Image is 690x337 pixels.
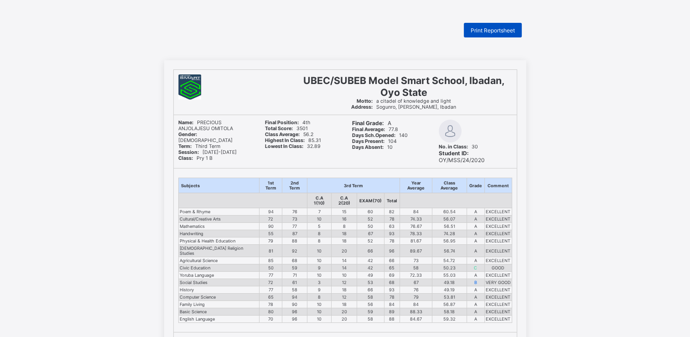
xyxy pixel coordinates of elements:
td: Poem & Rhyme [178,208,259,216]
td: 14 [332,257,357,264]
td: 50 [357,223,384,230]
td: 16 [332,216,357,223]
span: 56.2 [265,132,313,137]
b: Final Position: [265,120,299,126]
td: 56.07 [432,216,467,223]
td: 9 [307,264,332,272]
td: 58 [399,264,432,272]
span: 3501 [265,126,308,132]
td: 54.72 [432,257,467,264]
td: 10 [307,216,332,223]
td: EXCELLENT [484,316,512,323]
th: Comment [484,178,512,193]
td: 89 [384,308,399,316]
b: Class: [178,155,193,161]
td: 73 [282,216,307,223]
td: Social Studies [178,279,259,286]
td: [DEMOGRAPHIC_DATA] Religion Studies [178,245,259,257]
td: A [467,216,484,223]
th: Subjects [178,178,259,193]
th: C.A 1(10) [307,193,332,208]
td: 5 [307,223,332,230]
td: 61 [282,279,307,286]
td: 10 [307,301,332,308]
td: EXCELLENT [484,301,512,308]
td: 12 [332,279,357,286]
td: 55 [259,230,282,237]
td: 52 [357,237,384,245]
td: 10 [307,272,332,279]
b: Motto: [357,98,373,104]
td: 58 [357,316,384,323]
td: 78 [384,216,399,223]
td: English Language [178,316,259,323]
span: A [352,120,391,126]
td: 60 [357,208,384,216]
td: 20 [332,316,357,323]
td: Family Living [178,301,259,308]
td: 8 [307,294,332,301]
td: Computer Science [178,294,259,301]
span: Sogunro, [PERSON_NAME], Ibadan [351,104,456,110]
td: Mathematics [178,223,259,230]
td: 82 [384,208,399,216]
span: 85.31 [265,137,321,143]
td: 3 [307,279,332,286]
b: Final Average: [352,126,385,132]
td: 67 [399,279,432,286]
td: Physical & Health Education [178,237,259,245]
td: 10 [307,316,332,323]
td: 77 [259,286,282,294]
b: Lowest In Class: [265,143,303,149]
td: 50 [259,264,282,272]
b: Days Absent: [352,144,384,150]
td: 10 [307,245,332,257]
td: 66 [384,257,399,264]
td: 76.67 [399,223,432,230]
td: 85 [259,257,282,264]
td: 56.74 [432,245,467,257]
td: 18 [332,230,357,237]
td: 56.95 [432,237,467,245]
td: 78.33 [399,230,432,237]
td: 92 [282,245,307,257]
td: 49 [357,272,384,279]
td: 58 [282,286,307,294]
td: 77 [282,223,307,230]
span: 77.8 [352,126,398,132]
td: 20 [332,308,357,316]
b: Gender: [178,132,197,137]
span: a citadel of knowledge and light [357,98,451,104]
td: A [467,272,484,279]
td: 8 [307,230,332,237]
td: 65 [384,264,399,272]
span: OY/MSS/24/2020 [439,150,485,163]
td: 72.33 [399,272,432,279]
b: Days Present: [352,138,384,144]
span: Third Term [178,143,220,149]
td: 68 [384,279,399,286]
td: EXCELLENT [484,223,512,230]
td: 93 [384,286,399,294]
td: EXCELLENT [484,294,512,301]
span: 104 [352,138,397,144]
td: 20 [332,245,357,257]
td: 78 [384,237,399,245]
b: Session: [178,149,199,155]
td: A [467,257,484,264]
td: A [467,308,484,316]
b: Term: [178,143,192,149]
td: 84 [399,301,432,308]
td: 8 [307,237,332,245]
td: 56.87 [432,301,467,308]
td: 59 [357,308,384,316]
td: 10 [332,272,357,279]
td: EXCELLENT [484,208,512,216]
td: 52 [357,216,384,223]
span: [DATE]-[DATE] [178,149,237,155]
td: Basic Science [178,308,259,316]
td: Cultural/Creative Arts [178,216,259,223]
td: 77 [259,272,282,279]
td: C [467,264,484,272]
td: Yoruba Language [178,272,259,279]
